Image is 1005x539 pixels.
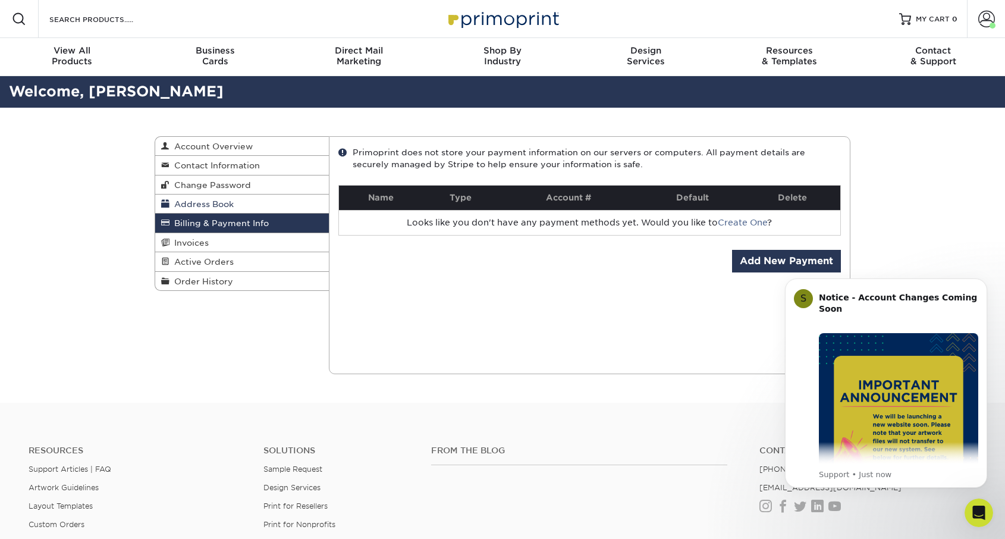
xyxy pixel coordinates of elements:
span: Invoices [169,238,209,247]
iframe: Google Customer Reviews [907,507,1005,539]
a: Active Orders [155,252,329,271]
a: Direct MailMarketing [287,38,431,76]
a: Contact Information [155,156,329,175]
a: Order History [155,272,329,290]
a: Contact& Support [862,38,1005,76]
div: Marketing [287,45,431,67]
div: & Templates [718,45,861,67]
span: Order History [169,277,233,286]
h4: From the Blog [431,446,728,456]
h4: Resources [29,446,246,456]
a: Contact [759,446,976,456]
iframe: Intercom live chat [965,499,993,527]
a: Address Book [155,195,329,214]
a: Custom Orders [29,520,84,529]
a: Resources& Templates [718,38,861,76]
a: Artwork Guidelines [29,483,99,492]
span: Business [143,45,287,56]
span: Contact [862,45,1005,56]
a: Change Password [155,176,329,195]
span: Address Book [169,199,234,209]
div: Industry [431,45,574,67]
a: Invoices [155,233,329,252]
th: Name [339,186,424,210]
h4: Solutions [263,446,413,456]
div: Services [574,45,718,67]
a: Account Overview [155,137,329,156]
span: Account Overview [169,142,253,151]
span: Design [574,45,718,56]
a: DesignServices [574,38,718,76]
th: Account # [498,186,640,210]
iframe: Intercom notifications message [767,261,1005,507]
span: Contact Information [169,161,260,170]
th: Type [423,186,498,210]
a: Print for Resellers [263,502,328,510]
span: Active Orders [169,257,234,267]
span: 0 [952,15,957,23]
td: Looks like you don't have any payment methods yet. Would you like to ? [339,210,841,235]
a: Shop ByIndustry [431,38,574,76]
a: Support Articles | FAQ [29,465,111,474]
a: [PHONE_NUMBER] [759,465,833,474]
a: Layout Templates [29,502,93,510]
div: Primoprint does not store your payment information on our servers or computers. All payment detai... [338,146,841,171]
div: Cards [143,45,287,67]
a: Create One [718,218,767,227]
img: Primoprint [443,6,562,32]
th: Default [640,186,745,210]
a: Print for Nonprofits [263,520,335,529]
a: Design Services [263,483,321,492]
th: Delete [745,186,840,210]
span: Direct Mail [287,45,431,56]
span: Resources [718,45,861,56]
span: Change Password [169,180,251,190]
span: Billing & Payment Info [169,218,269,228]
a: Add New Payment [732,250,841,272]
span: Shop By [431,45,574,56]
span: MY CART [916,14,950,24]
a: Billing & Payment Info [155,214,329,233]
div: & Support [862,45,1005,67]
input: SEARCH PRODUCTS..... [48,12,164,26]
a: [EMAIL_ADDRESS][DOMAIN_NAME] [759,483,902,492]
a: Sample Request [263,465,322,474]
a: BusinessCards [143,38,287,76]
